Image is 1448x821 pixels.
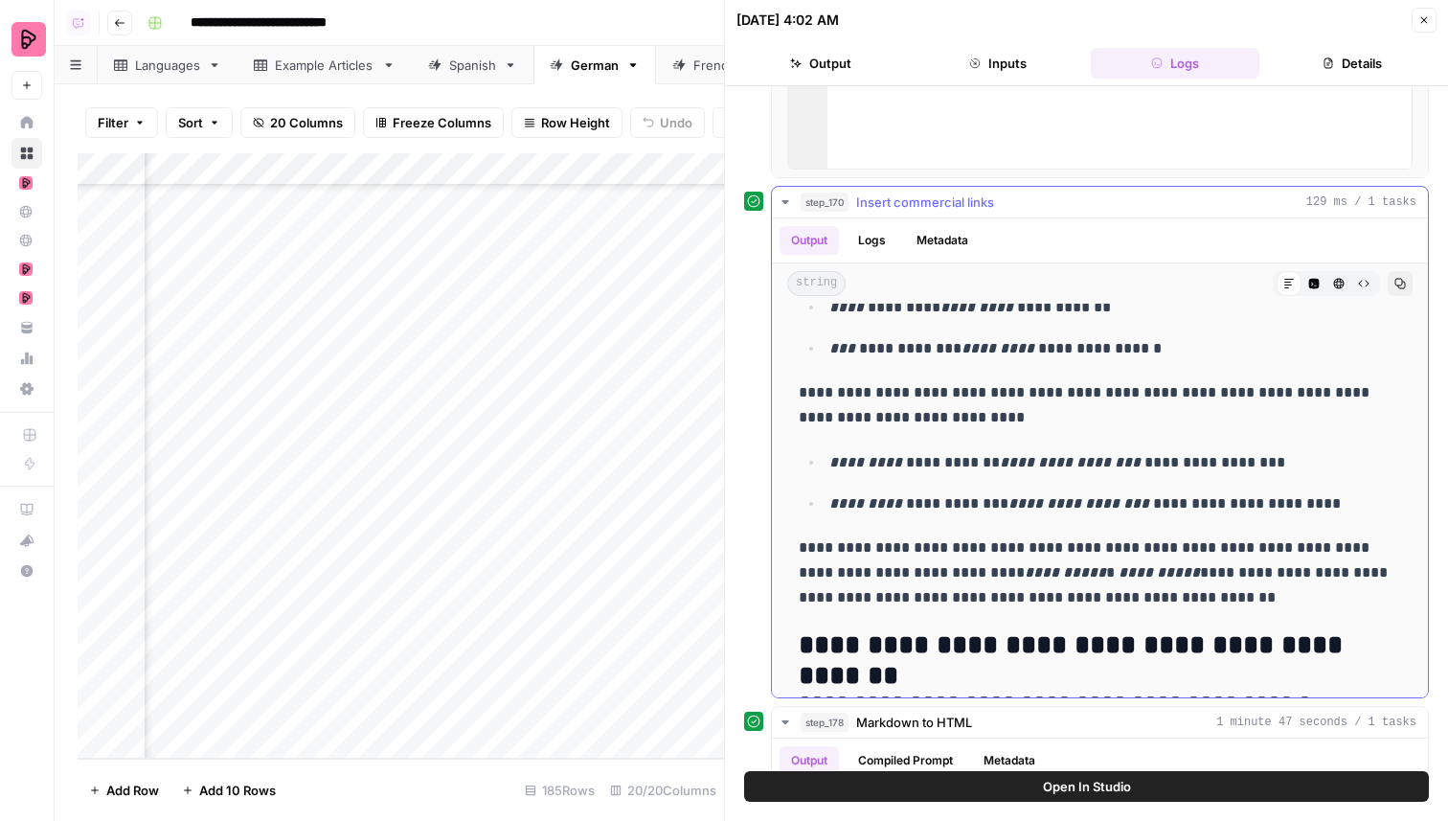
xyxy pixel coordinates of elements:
img: Preply Logo [11,22,46,57]
a: Home [11,107,42,138]
button: Output [780,746,839,775]
div: 185 Rows [517,775,602,806]
div: What's new? [12,526,41,555]
div: 20/20 Columns [602,775,724,806]
div: [DATE] 4:02 AM [736,11,839,30]
span: Open In Studio [1043,777,1131,796]
button: Undo [630,107,705,138]
button: Help + Support [11,556,42,586]
span: Undo [660,113,692,132]
a: Example Articles [238,46,412,84]
button: Metadata [972,746,1047,775]
button: Open In Studio [744,771,1429,802]
button: Output [736,48,906,79]
button: Add 10 Rows [170,775,287,806]
span: 129 ms / 1 tasks [1306,194,1416,211]
button: What's new? [11,525,42,556]
div: 129 ms / 1 tasks [772,218,1428,697]
button: Details [1267,48,1437,79]
button: 129 ms / 1 tasks [772,187,1428,217]
a: Your Data [11,312,42,343]
button: Compiled Prompt [847,746,964,775]
a: French [656,46,774,84]
button: Add Row [78,775,170,806]
img: mhz6d65ffplwgtj76gcfkrq5icux [19,262,33,276]
div: Languages [135,56,200,75]
button: Metadata [905,226,980,255]
button: Inputs [914,48,1083,79]
button: Filter [85,107,158,138]
span: step_178 [801,713,848,732]
span: Add Row [106,781,159,800]
span: Add 10 Rows [199,781,276,800]
div: Spanish [449,56,496,75]
span: 20 Columns [270,113,343,132]
button: Logs [847,226,897,255]
div: German [571,56,619,75]
button: Freeze Columns [363,107,504,138]
a: Spanish [412,46,533,84]
button: Logs [1091,48,1260,79]
img: mhz6d65ffplwgtj76gcfkrq5icux [19,291,33,305]
a: AirOps Academy [11,494,42,525]
span: step_170 [801,193,848,212]
div: French [693,56,736,75]
a: Settings [11,374,42,404]
span: Sort [178,113,203,132]
a: German [533,46,656,84]
button: 1 minute 47 seconds / 1 tasks [772,707,1428,738]
span: Row Height [541,113,610,132]
span: Freeze Columns [393,113,491,132]
a: Browse [11,138,42,169]
button: Sort [166,107,233,138]
a: Languages [98,46,238,84]
button: Row Height [511,107,622,138]
button: Output [780,226,839,255]
a: Usage [11,343,42,374]
span: Filter [98,113,128,132]
button: 20 Columns [240,107,355,138]
span: 1 minute 47 seconds / 1 tasks [1216,714,1416,731]
img: mhz6d65ffplwgtj76gcfkrq5icux [19,176,33,190]
span: Markdown to HTML [856,713,972,732]
span: string [787,271,846,296]
span: Insert commercial links [856,193,994,212]
div: Example Articles [275,56,374,75]
button: Workspace: Preply [11,15,42,63]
